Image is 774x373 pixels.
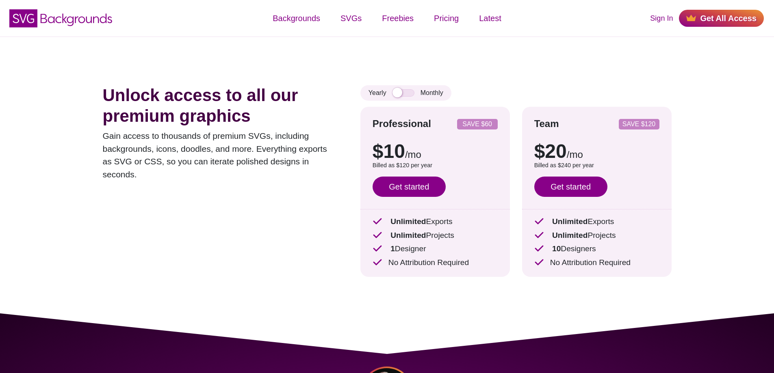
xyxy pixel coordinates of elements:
[679,10,764,27] a: Get All Access
[552,231,588,239] strong: Unlimited
[460,121,494,127] p: SAVE $60
[534,177,607,197] a: Get started
[373,161,498,170] p: Billed as $120 per year
[650,13,673,24] a: Sign In
[567,149,583,160] span: /mo
[330,6,372,30] a: SVGs
[552,217,588,226] strong: Unlimited
[373,257,498,269] p: No Attribution Required
[372,6,424,30] a: Freebies
[373,216,498,228] p: Exports
[390,231,426,239] strong: Unlimited
[103,85,336,126] h1: Unlock access to all our premium graphics
[373,177,446,197] a: Get started
[469,6,511,30] a: Latest
[373,142,498,161] p: $10
[262,6,330,30] a: Backgrounds
[373,230,498,241] p: Projects
[534,216,659,228] p: Exports
[405,149,421,160] span: /mo
[103,129,336,181] p: Gain access to thousands of premium SVGs, including backgrounds, icons, doodles, and more. Everyt...
[373,118,431,129] strong: Professional
[390,217,426,226] strong: Unlimited
[534,230,659,241] p: Projects
[534,161,659,170] p: Billed as $240 per year
[360,85,451,101] div: Yearly Monthly
[622,121,656,127] p: SAVE $120
[390,244,395,253] strong: 1
[552,244,561,253] strong: 10
[534,118,559,129] strong: Team
[534,142,659,161] p: $20
[534,243,659,255] p: Designers
[424,6,469,30] a: Pricing
[373,243,498,255] p: Designer
[534,257,659,269] p: No Attribution Required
